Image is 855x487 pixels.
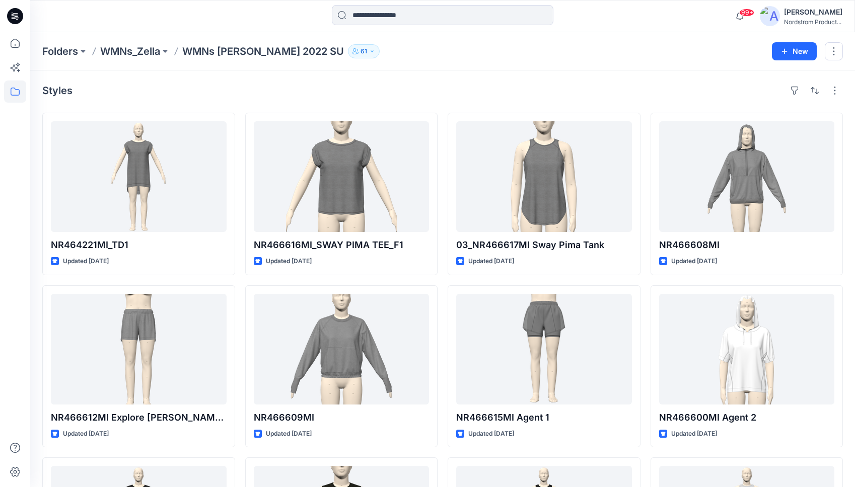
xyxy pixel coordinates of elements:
[51,294,227,404] a: NR466612MI Explore Terry Hike Short
[659,411,835,425] p: NR466600MI Agent 2
[51,238,227,252] p: NR464221MI_TD1
[63,429,109,439] p: Updated [DATE]
[671,429,717,439] p: Updated [DATE]
[254,121,430,232] a: NR466616MI_SWAY PIMA TEE_F1
[348,44,380,58] button: 61
[100,44,160,58] a: WMNs_Zella
[772,42,817,60] button: New
[739,9,754,17] span: 99+
[254,238,430,252] p: NR466616MI_SWAY PIMA TEE_F1
[659,294,835,404] a: NR466600MI Agent 2
[784,18,842,26] div: Nordstrom Product...
[42,85,73,97] h4: Styles
[468,429,514,439] p: Updated [DATE]
[456,294,632,404] a: NR466615MI Agent 1
[659,238,835,252] p: NR466608MI
[266,256,312,267] p: Updated [DATE]
[456,411,632,425] p: NR466615MI Agent 1
[182,44,344,58] p: WMNs [PERSON_NAME] 2022 SU
[361,46,367,57] p: 61
[266,429,312,439] p: Updated [DATE]
[254,294,430,404] a: NR466609MI
[42,44,78,58] a: Folders
[254,411,430,425] p: NR466609MI
[468,256,514,267] p: Updated [DATE]
[784,6,842,18] div: [PERSON_NAME]
[760,6,780,26] img: avatar
[671,256,717,267] p: Updated [DATE]
[51,121,227,232] a: NR464221MI_TD1
[456,121,632,232] a: 03_NR466617MI Sway Pima Tank
[51,411,227,425] p: NR466612MI Explore [PERSON_NAME] Short
[659,121,835,232] a: NR466608MI
[63,256,109,267] p: Updated [DATE]
[456,238,632,252] p: 03_NR466617MI Sway Pima Tank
